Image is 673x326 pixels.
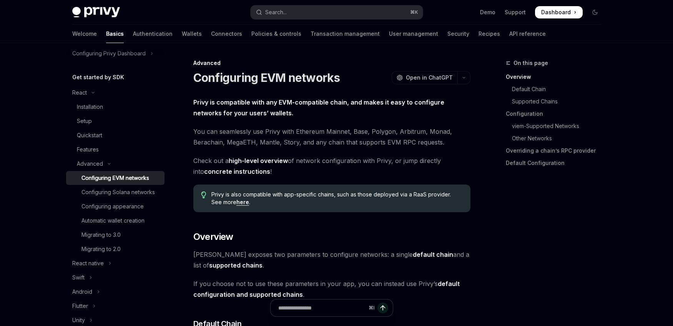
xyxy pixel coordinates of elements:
[211,191,462,206] span: Privy is also compatible with app-specific chains, such as those deployed via a RaaS provider. Se...
[66,86,165,100] button: Toggle React section
[72,73,124,82] h5: Get started by SDK
[209,261,263,269] a: supported chains
[506,71,607,83] a: Overview
[66,171,165,185] a: Configuring EVM networks
[72,301,88,311] div: Flutter
[72,259,104,268] div: React native
[72,287,92,296] div: Android
[77,131,102,140] div: Quickstart
[66,157,165,171] button: Toggle Advanced section
[392,71,457,84] button: Open in ChatGPT
[506,120,607,132] a: viem-Supported Networks
[251,5,423,19] button: Open search
[77,145,99,154] div: Features
[66,228,165,242] a: Migrating to 3.0
[66,256,165,270] button: Toggle React native section
[66,200,165,213] a: Configuring appearance
[265,8,287,17] div: Search...
[81,216,145,225] div: Automatic wallet creation
[506,132,607,145] a: Other Networks
[480,8,495,16] a: Demo
[377,303,388,313] button: Send message
[66,100,165,114] a: Installation
[311,25,380,43] a: Transaction management
[193,155,470,177] span: Check out a of network configuration with Privy, or jump directly into !
[66,285,165,299] button: Toggle Android section
[66,214,165,228] a: Automatic wallet creation
[66,299,165,313] button: Toggle Flutter section
[193,126,470,148] span: You can seamlessly use Privy with Ethereum Mainnet, Base, Polygon, Arbitrum, Monad, Berachain, Me...
[66,185,165,199] a: Configuring Solana networks
[193,98,444,117] strong: Privy is compatible with any EVM-compatible chain, and makes it easy to configure networks for yo...
[77,159,103,168] div: Advanced
[229,157,288,165] a: high-level overview
[505,8,526,16] a: Support
[193,71,340,85] h1: Configuring EVM networks
[182,25,202,43] a: Wallets
[236,199,249,206] a: here
[77,116,92,126] div: Setup
[506,95,607,108] a: Supported Chains
[66,242,165,256] a: Migrating to 2.0
[406,74,453,81] span: Open in ChatGPT
[211,25,242,43] a: Connectors
[77,102,103,111] div: Installation
[66,143,165,156] a: Features
[204,168,270,176] a: concrete instructions
[389,25,438,43] a: User management
[506,108,607,120] a: Configuration
[66,114,165,128] a: Setup
[201,191,206,198] svg: Tip
[413,251,453,259] a: default chain
[72,25,97,43] a: Welcome
[193,249,470,271] span: [PERSON_NAME] exposes two parameters to configure networks: a single and a list of .
[589,6,601,18] button: Toggle dark mode
[413,251,453,258] strong: default chain
[81,188,155,197] div: Configuring Solana networks
[66,271,165,284] button: Toggle Swift section
[193,231,233,243] span: Overview
[133,25,173,43] a: Authentication
[278,299,366,316] input: Ask a question...
[193,59,470,67] div: Advanced
[251,25,301,43] a: Policies & controls
[447,25,469,43] a: Security
[541,8,571,16] span: Dashboard
[72,7,120,18] img: dark logo
[72,273,85,282] div: Swift
[513,58,548,68] span: On this page
[506,157,607,169] a: Default Configuration
[81,173,149,183] div: Configuring EVM networks
[509,25,546,43] a: API reference
[506,83,607,95] a: Default Chain
[535,6,583,18] a: Dashboard
[106,25,124,43] a: Basics
[81,202,144,211] div: Configuring appearance
[479,25,500,43] a: Recipes
[506,145,607,157] a: Overriding a chain’s RPC provider
[72,316,85,325] div: Unity
[193,278,470,300] span: If you choose not to use these parameters in your app, you can instead use Privy’s .
[72,88,87,97] div: React
[410,9,418,15] span: ⌘ K
[81,244,121,254] div: Migrating to 2.0
[66,128,165,142] a: Quickstart
[81,230,121,240] div: Migrating to 3.0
